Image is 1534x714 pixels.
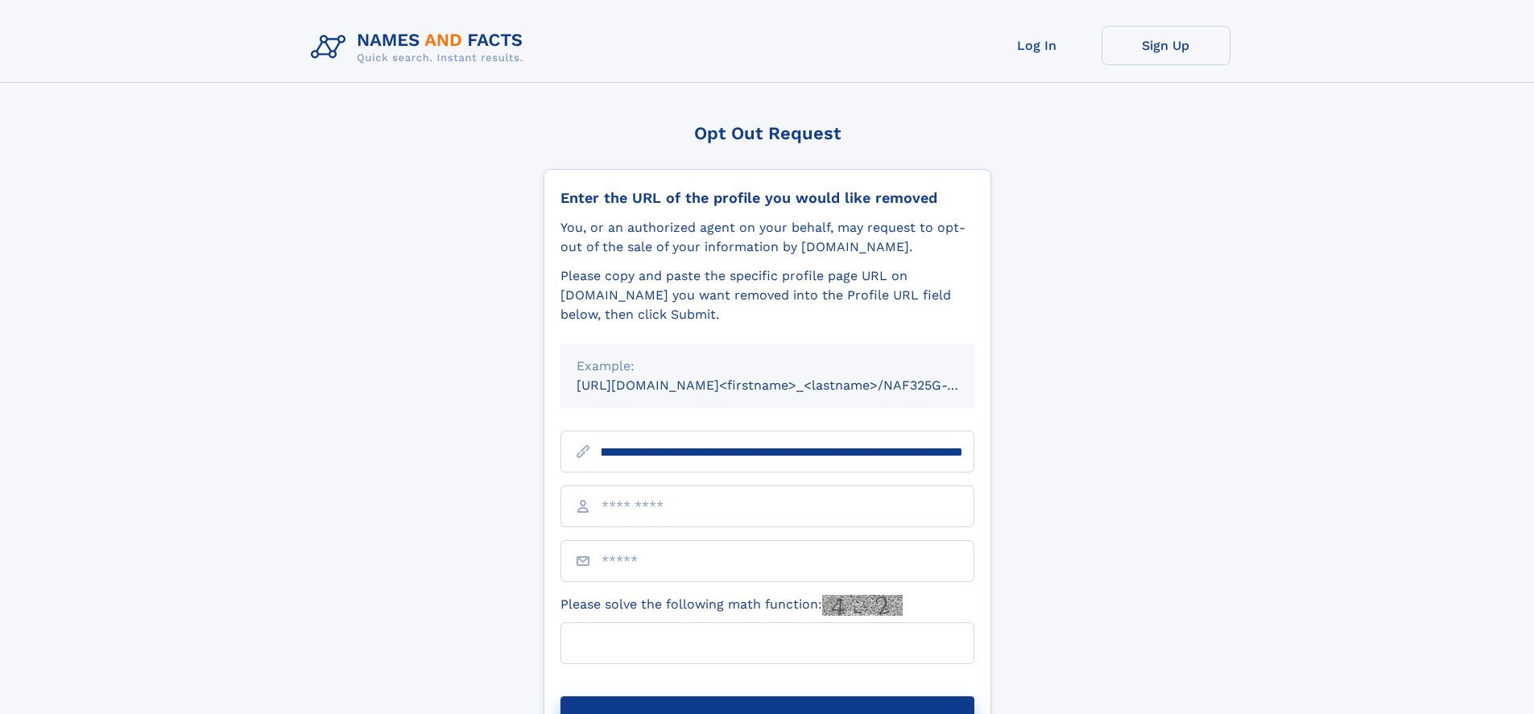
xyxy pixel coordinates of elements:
[560,218,974,257] div: You, or an authorized agent on your behalf, may request to opt-out of the sale of your informatio...
[577,378,1005,393] small: [URL][DOMAIN_NAME]<firstname>_<lastname>/NAF325G-xxxxxxxx
[577,357,958,376] div: Example:
[973,26,1102,65] a: Log In
[304,26,536,69] img: Logo Names and Facts
[544,123,991,143] div: Opt Out Request
[560,595,903,616] label: Please solve the following math function:
[560,189,974,207] div: Enter the URL of the profile you would like removed
[1102,26,1230,65] a: Sign Up
[560,266,974,324] div: Please copy and paste the specific profile page URL on [DOMAIN_NAME] you want removed into the Pr...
